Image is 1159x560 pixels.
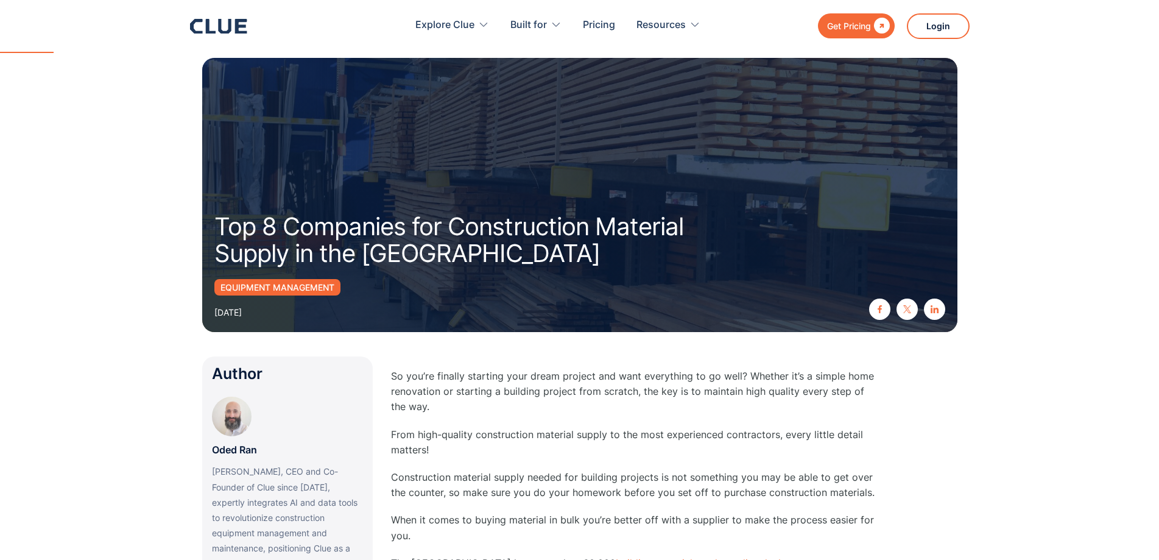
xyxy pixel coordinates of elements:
[903,305,911,313] img: twitter X icon
[583,6,615,44] a: Pricing
[827,18,871,34] div: Get Pricing
[391,369,878,415] p: So you’re finally starting your dream project and want everything to go well? Whether it’s a simp...
[876,305,884,313] img: facebook icon
[391,470,878,500] p: Construction material supply needed for building projects is not something you may be able to get...
[212,442,257,458] p: Oded Ran
[907,13,970,39] a: Login
[636,6,700,44] div: Resources
[636,6,686,44] div: Resources
[391,427,878,458] p: From high-quality construction material supply to the most experienced contractors, every little ...
[212,397,252,436] img: Oded Ran
[214,213,726,267] h1: Top 8 Companies for Construction Material Supply in the [GEOGRAPHIC_DATA]
[415,6,489,44] div: Explore Clue
[818,13,895,38] a: Get Pricing
[212,366,363,381] div: Author
[214,279,340,296] a: Equipment Management
[871,18,890,34] div: 
[391,512,878,543] p: When it comes to buying material in bulk you’re better off with a supplier to make the process ea...
[214,305,242,320] div: [DATE]
[510,6,547,44] div: Built for
[931,305,939,313] img: linkedin icon
[415,6,474,44] div: Explore Clue
[510,6,562,44] div: Built for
